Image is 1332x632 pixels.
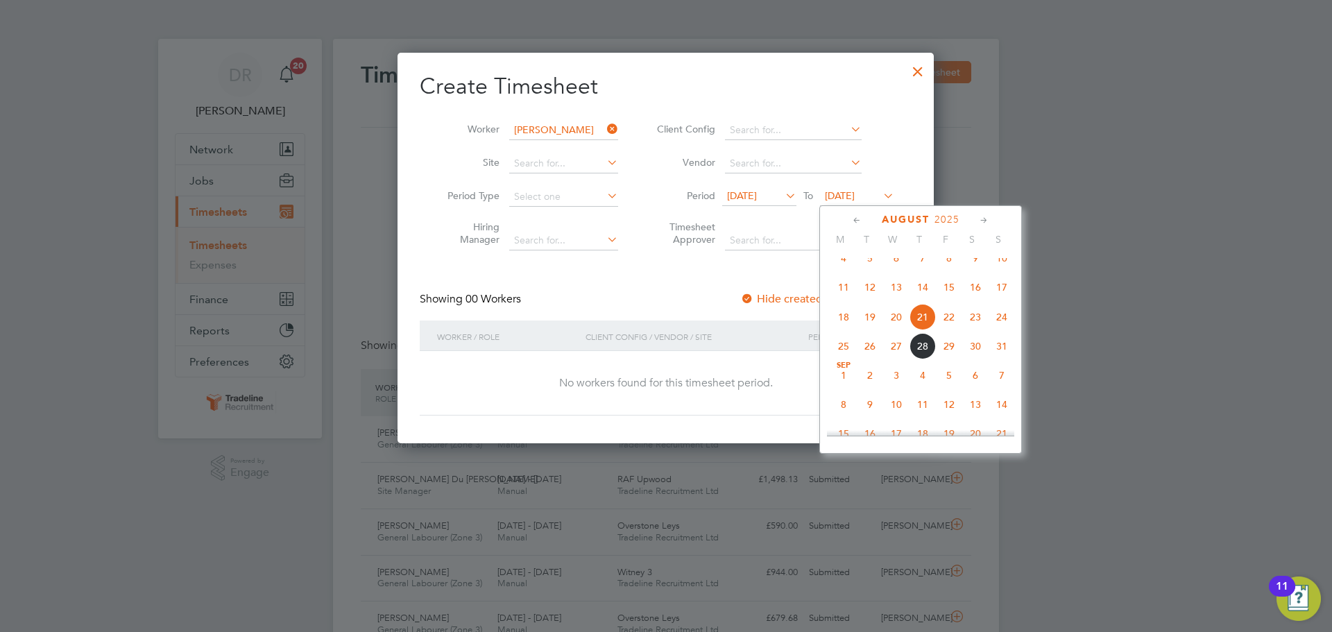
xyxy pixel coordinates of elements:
span: 5 [857,245,883,271]
span: 17 [989,274,1015,300]
span: 16 [857,420,883,447]
span: 16 [962,274,989,300]
span: 9 [857,391,883,418]
span: W [880,233,906,246]
span: 18 [830,304,857,330]
span: 3 [883,362,910,388]
span: To [799,187,817,205]
label: Client Config [653,123,715,135]
span: 23 [962,304,989,330]
span: 26 [857,333,883,359]
span: F [932,233,959,246]
input: Search for... [725,154,862,173]
span: 15 [936,274,962,300]
span: T [853,233,880,246]
div: Period [805,321,898,352]
span: 15 [830,420,857,447]
span: 18 [910,420,936,447]
span: 11 [830,274,857,300]
span: 8 [830,391,857,418]
span: 12 [936,391,962,418]
span: [DATE] [825,189,855,202]
span: 20 [883,304,910,330]
span: 7 [910,245,936,271]
span: 12 [857,274,883,300]
span: 19 [936,420,962,447]
span: 4 [830,245,857,271]
div: Worker / Role [434,321,582,352]
span: 6 [883,245,910,271]
input: Select one [509,187,618,207]
span: 28 [910,333,936,359]
label: Period [653,189,715,202]
span: 13 [962,391,989,418]
button: Open Resource Center, 11 new notifications [1276,577,1321,621]
span: 11 [910,391,936,418]
span: 30 [962,333,989,359]
input: Search for... [725,231,862,250]
span: 10 [989,245,1015,271]
span: 19 [857,304,883,330]
span: 5 [936,362,962,388]
span: Sep [830,362,857,369]
span: 10 [883,391,910,418]
span: August [882,214,930,225]
label: Timesheet Approver [653,221,715,246]
span: 22 [936,304,962,330]
span: 1 [830,362,857,388]
h2: Create Timesheet [420,72,912,101]
div: Client Config / Vendor / Site [582,321,805,352]
label: Hiring Manager [437,221,499,246]
span: S [985,233,1011,246]
span: 31 [989,333,1015,359]
span: 29 [936,333,962,359]
label: Worker [437,123,499,135]
span: M [827,233,853,246]
span: 27 [883,333,910,359]
label: Vendor [653,156,715,169]
span: 00 Workers [466,292,521,306]
span: 14 [989,391,1015,418]
span: 24 [989,304,1015,330]
label: Hide created timesheets [740,292,881,306]
span: 2 [857,362,883,388]
span: 8 [936,245,962,271]
span: 20 [962,420,989,447]
span: 2025 [934,214,959,225]
span: 4 [910,362,936,388]
span: 21 [910,304,936,330]
div: No workers found for this timesheet period. [434,376,898,391]
span: 7 [989,362,1015,388]
span: 17 [883,420,910,447]
span: T [906,233,932,246]
input: Search for... [509,231,618,250]
span: 14 [910,274,936,300]
label: Period Type [437,189,499,202]
span: 9 [962,245,989,271]
input: Search for... [509,154,618,173]
label: Site [437,156,499,169]
input: Search for... [509,121,618,140]
input: Search for... [725,121,862,140]
span: S [959,233,985,246]
span: [DATE] [727,189,757,202]
span: 21 [989,420,1015,447]
div: Showing [420,292,524,307]
div: 11 [1276,586,1288,604]
span: 13 [883,274,910,300]
span: 25 [830,333,857,359]
span: 6 [962,362,989,388]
